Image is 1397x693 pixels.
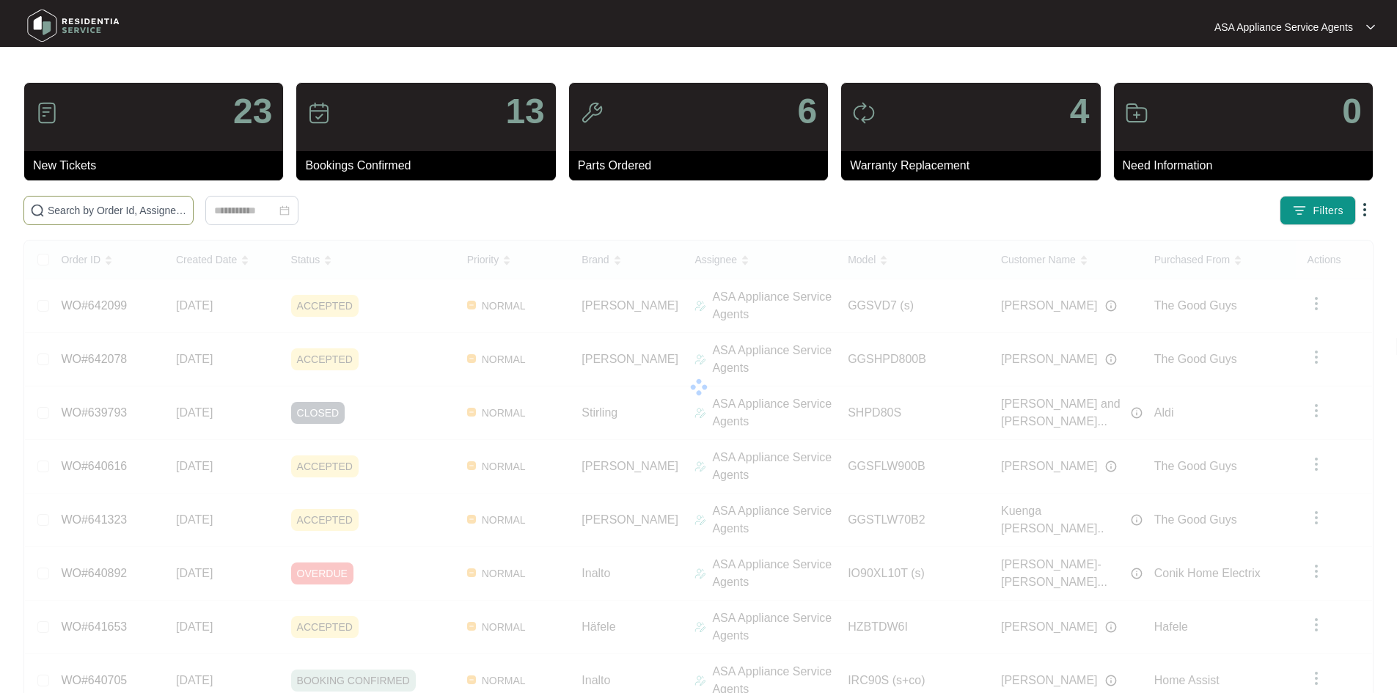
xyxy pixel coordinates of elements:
[580,101,604,125] img: icon
[852,101,876,125] img: icon
[1342,94,1362,129] p: 0
[1356,201,1374,219] img: dropdown arrow
[233,94,272,129] p: 23
[22,4,125,48] img: residentia service logo
[48,202,187,219] input: Search by Order Id, Assignee Name, Customer Name, Brand and Model
[307,101,331,125] img: icon
[1123,157,1373,175] p: Need Information
[30,203,45,218] img: search-icon
[797,94,817,129] p: 6
[1292,203,1307,218] img: filter icon
[1125,101,1148,125] img: icon
[35,101,59,125] img: icon
[1366,23,1375,31] img: dropdown arrow
[850,157,1100,175] p: Warranty Replacement
[305,157,555,175] p: Bookings Confirmed
[33,157,283,175] p: New Tickets
[578,157,828,175] p: Parts Ordered
[1280,196,1356,225] button: filter iconFilters
[1070,94,1090,129] p: 4
[505,94,544,129] p: 13
[1313,203,1343,219] span: Filters
[1214,20,1353,34] p: ASA Appliance Service Agents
